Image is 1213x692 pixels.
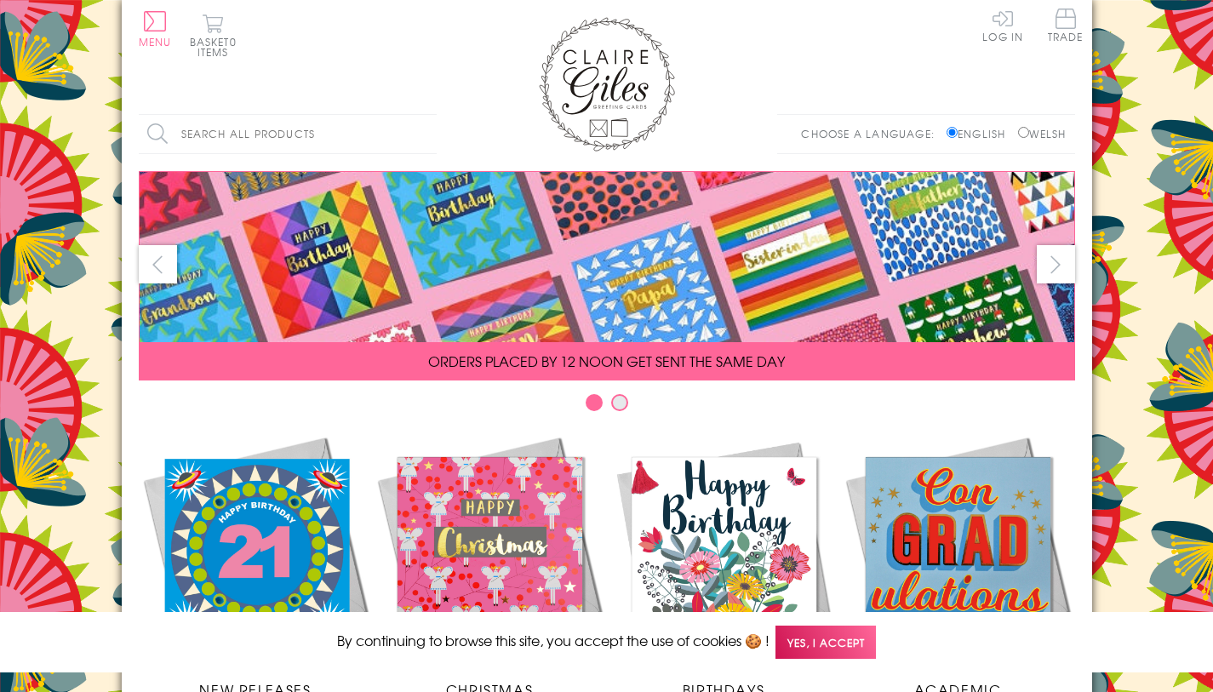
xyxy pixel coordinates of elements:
a: Log In [982,9,1023,42]
button: next [1037,245,1075,283]
label: English [947,126,1014,141]
a: Trade [1048,9,1084,45]
span: ORDERS PLACED BY 12 NOON GET SENT THE SAME DAY [428,351,785,371]
button: Basket0 items [190,14,237,57]
button: Menu [139,11,172,47]
button: prev [139,245,177,283]
input: Welsh [1018,127,1029,138]
p: Choose a language: [801,126,943,141]
label: Welsh [1018,126,1067,141]
span: Yes, I accept [775,626,876,659]
span: 0 items [197,34,237,60]
input: English [947,127,958,138]
button: Carousel Page 1 (Current Slide) [586,394,603,411]
button: Carousel Page 2 [611,394,628,411]
span: Menu [139,34,172,49]
input: Search all products [139,115,437,153]
div: Carousel Pagination [139,393,1075,420]
img: Claire Giles Greetings Cards [539,17,675,152]
span: Trade [1048,9,1084,42]
input: Search [420,115,437,153]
